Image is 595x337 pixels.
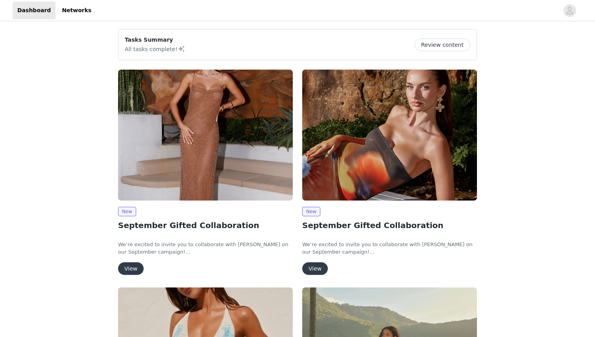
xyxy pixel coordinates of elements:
[302,266,328,272] a: View
[118,219,293,231] h2: September Gifted Collaboration
[566,4,573,17] div: avatar
[302,262,328,275] button: View
[125,44,185,53] p: All tasks complete!
[118,207,136,216] span: New
[118,266,144,272] a: View
[302,207,320,216] span: New
[118,70,293,201] img: Peppermayo USA
[13,2,55,19] a: Dashboard
[302,219,477,231] h2: September Gifted Collaboration
[302,70,477,201] img: Peppermayo EU
[118,262,144,275] button: View
[118,241,293,256] p: We’re excited to invite you to collaborate with [PERSON_NAME] on our September campaign!
[302,241,477,256] p: We’re excited to invite you to collaborate with [PERSON_NAME] on our September campaign!
[414,39,470,51] button: Review content
[125,36,185,44] p: Tasks Summary
[57,2,96,19] a: Networks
